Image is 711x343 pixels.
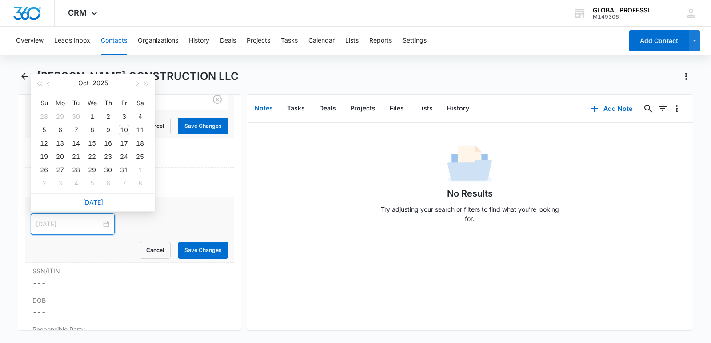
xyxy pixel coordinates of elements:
[25,168,234,197] div: Owner Contact Name---
[36,163,52,177] td: 2025-10-26
[220,27,236,55] button: Deals
[87,138,97,149] div: 15
[52,137,68,150] td: 2025-10-13
[593,7,658,14] div: account name
[32,325,227,334] label: Responsible Party
[32,277,227,288] dd: ---
[679,69,693,83] button: Actions
[87,151,97,162] div: 22
[369,27,392,55] button: Reports
[25,263,234,292] div: SSN/ITIN---
[36,137,52,150] td: 2025-10-12
[71,111,81,122] div: 30
[138,27,178,55] button: Organizations
[641,102,655,116] button: Search...
[39,165,49,175] div: 26
[312,95,343,122] button: Deals
[36,123,52,137] td: 2025-10-05
[140,242,171,259] button: Cancel
[68,163,84,177] td: 2025-10-28
[55,165,65,175] div: 27
[135,178,145,189] div: 8
[100,96,116,110] th: Th
[411,95,440,122] button: Lists
[280,95,312,122] button: Tasks
[84,137,100,150] td: 2025-10-15
[135,111,145,122] div: 4
[71,165,81,175] div: 28
[54,27,90,55] button: Leads Inbox
[670,102,684,116] button: Overflow Menu
[87,111,97,122] div: 1
[116,177,132,190] td: 2025-11-07
[39,125,49,135] div: 5
[343,95,383,122] button: Projects
[100,110,116,123] td: 2025-10-02
[210,92,224,106] button: Clear
[135,165,145,175] div: 1
[68,150,84,163] td: 2025-10-21
[447,142,492,187] img: No Data
[52,123,68,137] td: 2025-10-06
[101,27,127,55] button: Contacts
[100,123,116,137] td: 2025-10-09
[629,30,689,51] button: Add Contact
[132,137,148,150] td: 2025-10-18
[87,178,97,189] div: 5
[32,307,227,317] dd: ---
[55,125,65,135] div: 6
[68,8,87,17] span: CRM
[345,27,359,55] button: Lists
[135,151,145,162] div: 25
[92,74,108,92] button: 2025
[52,150,68,163] td: 2025-10-20
[25,292,234,321] div: DOB---
[119,178,129,189] div: 7
[178,118,228,134] button: Save Changes
[440,95,476,122] button: History
[655,102,670,116] button: Filters
[119,165,129,175] div: 31
[84,110,100,123] td: 2025-10-01
[189,27,209,55] button: History
[71,151,81,162] div: 21
[84,163,100,177] td: 2025-10-29
[248,95,280,122] button: Notes
[16,27,44,55] button: Overview
[132,123,148,137] td: 2025-10-11
[119,138,129,149] div: 17
[84,150,100,163] td: 2025-10-22
[135,125,145,135] div: 11
[36,110,52,123] td: 2025-09-28
[135,138,145,149] div: 18
[447,187,493,200] h1: No Results
[100,177,116,190] td: 2025-11-06
[132,163,148,177] td: 2025-11-01
[52,110,68,123] td: 2025-09-29
[383,95,411,122] button: Files
[132,177,148,190] td: 2025-11-08
[71,138,81,149] div: 14
[119,125,129,135] div: 10
[376,205,563,223] p: Try adjusting your search or filters to find what you’re looking for.
[52,177,68,190] td: 2025-11-03
[52,163,68,177] td: 2025-10-27
[32,266,227,276] label: SSN/ITIN
[84,123,100,137] td: 2025-10-08
[84,177,100,190] td: 2025-11-05
[103,178,113,189] div: 6
[132,96,148,110] th: Sa
[116,123,132,137] td: 2025-10-10
[55,138,65,149] div: 13
[71,178,81,189] div: 4
[68,110,84,123] td: 2025-09-30
[36,177,52,190] td: 2025-11-02
[84,96,100,110] th: We
[87,165,97,175] div: 29
[71,125,81,135] div: 7
[116,150,132,163] td: 2025-10-24
[55,111,65,122] div: 29
[103,138,113,149] div: 16
[100,137,116,150] td: 2025-10-16
[83,198,103,206] a: [DATE]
